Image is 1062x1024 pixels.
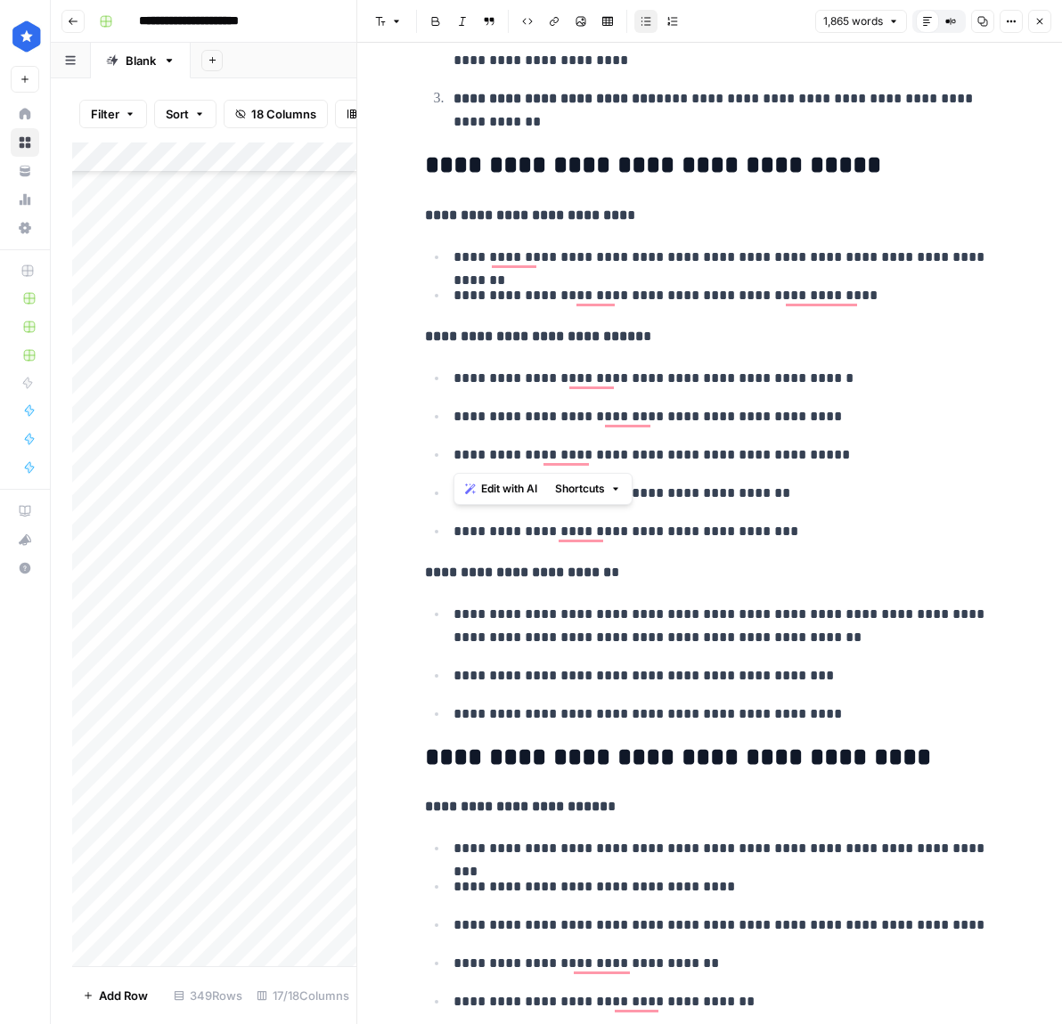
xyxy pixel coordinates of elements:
[99,987,148,1004] span: Add Row
[12,526,38,553] div: What's new?
[11,214,39,242] a: Settings
[11,525,39,554] button: What's new?
[154,100,216,128] button: Sort
[823,13,883,29] span: 1,865 words
[481,481,537,497] span: Edit with AI
[166,105,189,123] span: Sort
[815,10,907,33] button: 1,865 words
[11,497,39,525] a: AirOps Academy
[11,100,39,128] a: Home
[458,477,544,500] button: Edit with AI
[11,14,39,59] button: Workspace: ConsumerAffairs
[548,477,628,500] button: Shortcuts
[251,105,316,123] span: 18 Columns
[555,481,605,497] span: Shortcuts
[72,981,159,1010] button: Add Row
[11,185,39,214] a: Usage
[11,128,39,157] a: Browse
[249,981,356,1010] div: 17/18 Columns
[91,43,191,78] a: Blank
[11,157,39,185] a: Your Data
[79,100,147,128] button: Filter
[126,52,156,69] div: Blank
[224,100,328,128] button: 18 Columns
[11,20,43,53] img: ConsumerAffairs Logo
[11,554,39,582] button: Help + Support
[91,105,119,123] span: Filter
[167,981,249,1010] div: 349 Rows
